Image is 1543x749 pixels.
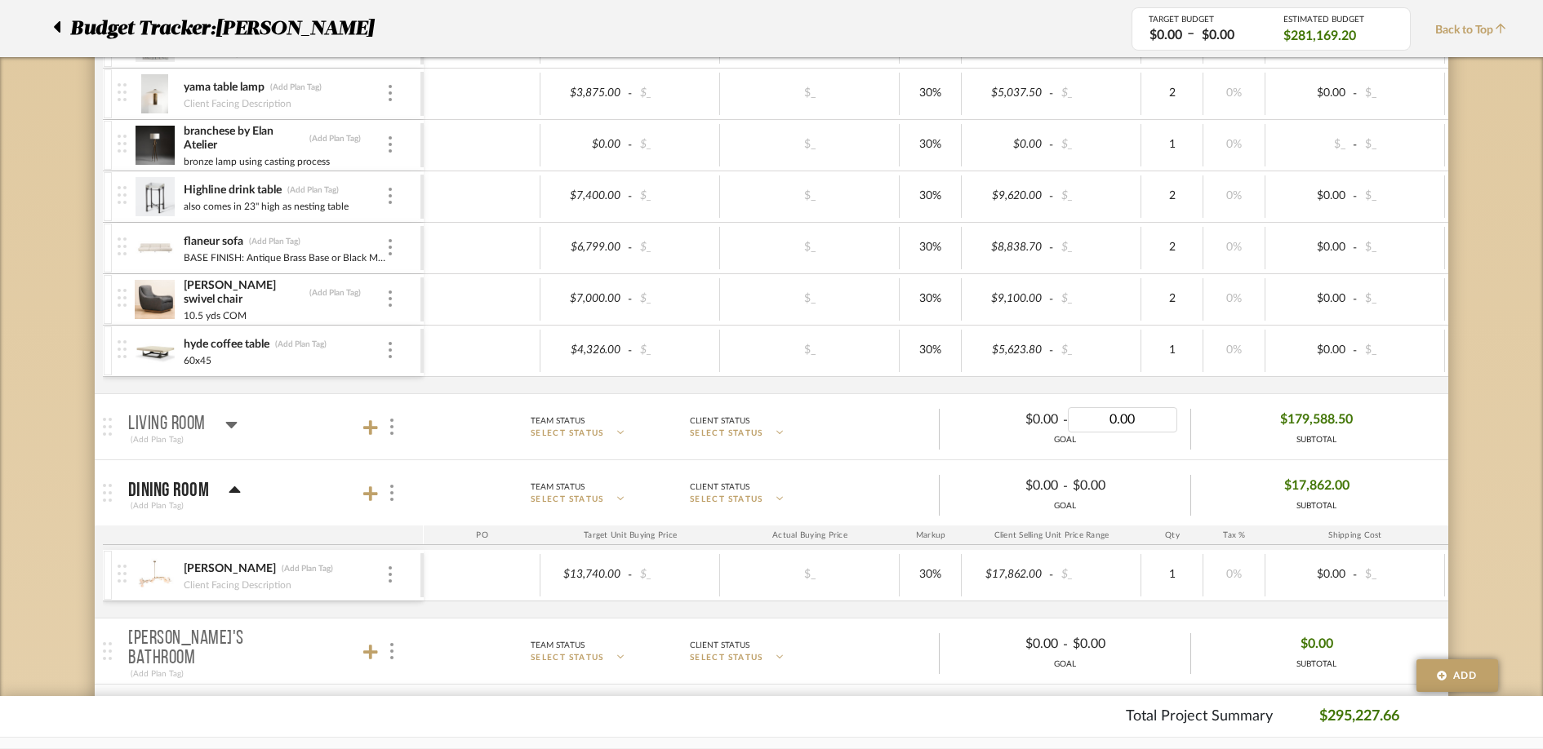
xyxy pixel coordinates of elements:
mat-expansion-panel-header: [PERSON_NAME]'s bathroom(Add Plan Tag)Team StatusSELECT STATUSClient StatusSELECT STATUS$0.00-$0.... [95,618,1448,684]
span: - [1063,476,1068,496]
div: Client Status [690,414,749,428]
div: $_ [1056,133,1136,157]
span: - [1047,86,1056,102]
img: 3dots-v.svg [389,85,392,101]
img: 1e6bd8d1-359e-42d7-95a6-6610f8a039cc_50x50.jpg [135,74,175,113]
span: SELECT STATUS [531,494,604,506]
div: 30% [905,133,956,157]
div: $_ [635,184,715,208]
div: 1 [1146,563,1198,587]
div: Client Facing Description [183,95,292,112]
img: grip.svg [103,642,112,660]
p: Living Room [128,414,206,434]
div: 1 [1146,339,1198,362]
div: (Add Plan Tag) [248,236,301,247]
p: [PERSON_NAME]'s bathroom [128,629,293,668]
span: - [625,240,635,256]
div: PO [424,525,540,545]
span: SELECT STATUS [690,652,763,664]
div: (Add Plan Tag) [287,184,340,196]
span: - [625,188,635,205]
div: Client Facing Description [183,577,292,593]
img: vertical-grip.svg [118,83,127,101]
div: Dining Room(Add Plan Tag)Team StatusSELECT STATUSClient StatusSELECT STATUS$0.00-$0.00GOAL$17,862... [103,525,1448,618]
div: 1 [1146,133,1198,157]
img: 3dots-v.svg [389,188,392,204]
mat-expansion-panel-header: Living Room(Add Plan Tag)Team StatusSELECT STATUSClient StatusSELECT STATUS$0.00-GOAL$179,588.50S... [95,394,1448,459]
div: $0.00 [1270,339,1350,362]
span: Add [1453,668,1478,683]
div: ESTIMATED BUDGET [1283,15,1394,24]
div: $_ [1360,236,1440,259]
div: 2 [1146,184,1198,208]
span: - [625,291,635,308]
div: $_ [635,133,715,157]
img: vertical-grip.svg [118,186,127,204]
span: $17,862.00 [1284,473,1350,499]
div: $0.00 [954,407,1063,432]
div: (Add Plan Tag) [309,287,362,299]
img: grip.svg [103,484,112,502]
div: $5,037.50 [967,82,1047,105]
div: 10.5 yds COM [183,308,247,324]
div: SUBTOTAL [1296,658,1336,671]
div: $_ [1360,339,1440,362]
div: $8,838.70 [967,236,1047,259]
img: 3dots-v.svg [390,485,394,501]
div: TARGET BUDGET [1149,15,1259,24]
div: (Add Plan Tag) [274,339,327,350]
div: 30% [905,339,956,362]
div: 2 [1146,82,1198,105]
div: $13,740.00 [545,563,625,587]
img: b4673d0d-d2f4-415e-96bc-5eef486331bd_50x50.jpg [135,228,175,268]
div: (Add Plan Tag) [281,563,334,574]
div: Client Status [690,638,749,653]
div: flaneur sofa [183,234,244,250]
div: $0.00 [1270,184,1350,208]
div: $_ [635,82,715,105]
span: - [1047,343,1056,359]
div: $0.00 [1068,473,1177,499]
div: 0% [1208,339,1260,362]
div: $_ [635,236,715,259]
div: Team Status [531,414,585,428]
span: - [625,343,635,359]
div: 30% [905,563,956,587]
div: $0.00 [1068,632,1177,657]
img: 3dots-v.svg [389,290,392,307]
div: Actual Buying Price [720,525,900,545]
div: $0.00 [1145,26,1187,45]
div: Highline drink table [183,183,282,198]
div: $0.00 [545,133,625,157]
div: $_ [765,339,855,362]
span: SELECT STATUS [531,652,604,664]
div: $_ [765,82,855,105]
span: - [1047,291,1056,308]
div: [PERSON_NAME] swivel chair [183,278,305,308]
div: $_ [765,236,855,259]
span: - [1047,240,1056,256]
div: SUBTOTAL [1284,500,1350,512]
div: Ship. Markup % [1445,525,1524,545]
div: 2 [1146,287,1198,311]
p: $295,227.66 [1319,706,1399,728]
img: 9ad43353-ddba-4668-9520-4ab3fd4e16cf_50x50.jpg [135,126,175,165]
div: $_ [1056,82,1136,105]
div: GOAL [940,658,1190,671]
span: - [625,137,635,153]
img: 3dots-v.svg [389,566,392,583]
div: BASE FINISH: Antique Brass Base or Black Matte Base FABRIC OPTIONS FABRIC OPTIONS FABRIC OPTIONS ... [183,250,386,266]
div: Client Selling Unit Price Range [962,525,1141,545]
img: vertical-grip.svg [118,237,127,255]
button: Add [1416,659,1498,692]
div: $5,623.80 [967,339,1047,362]
div: $_ [1360,287,1440,311]
div: $_ [765,184,855,208]
div: $_ [1360,82,1440,105]
div: $3,875.00 [545,82,625,105]
div: $_ [1056,236,1136,259]
div: Target Unit Buying Price [540,525,720,545]
span: - [1350,86,1360,102]
img: c7af2132-95ec-4047-ac05-479f3dc50fd7_50x50.jpg [135,280,175,319]
span: - [1047,137,1056,153]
